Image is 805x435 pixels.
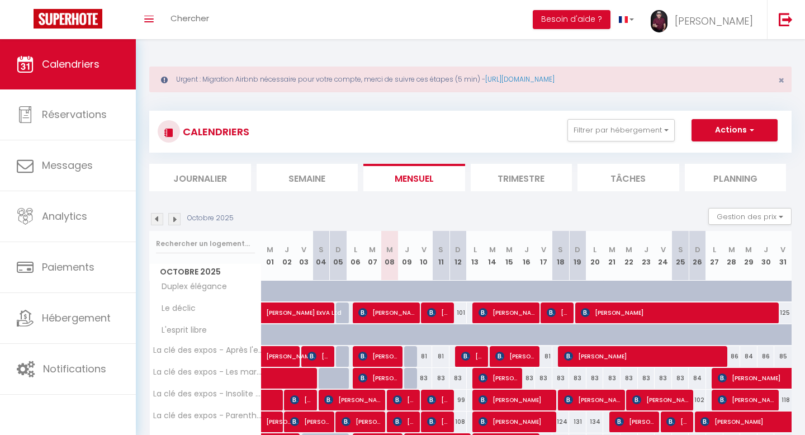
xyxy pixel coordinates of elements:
button: Besoin d'aide ? [533,10,610,29]
th: 29 [740,231,757,281]
abbr: L [354,244,357,255]
span: [PERSON_NAME] [358,302,416,323]
span: [PERSON_NAME] [266,340,318,361]
div: 101 [449,302,467,323]
abbr: D [575,244,580,255]
th: 10 [415,231,433,281]
th: 23 [638,231,655,281]
th: 14 [484,231,501,281]
li: Journalier [149,164,251,191]
th: 15 [501,231,518,281]
a: [PERSON_NAME] [262,412,279,433]
span: [PERSON_NAME] [393,389,416,410]
abbr: J [285,244,289,255]
th: 16 [518,231,535,281]
div: 102 [689,390,706,410]
button: Close [778,75,784,86]
span: L'esprit libre [151,324,210,337]
th: 02 [278,231,296,281]
div: 83 [449,368,467,389]
li: Mensuel [363,164,465,191]
div: 134 [586,412,604,432]
div: 81 [415,346,433,367]
span: La clé des expos - Parenthèse esprit Bistrot [151,412,263,420]
div: 99 [449,390,467,410]
th: 24 [655,231,672,281]
abbr: M [609,244,615,255]
th: 12 [449,231,467,281]
abbr: S [319,244,324,255]
span: [PERSON_NAME] [675,14,753,28]
abbr: V [541,244,546,255]
span: [PERSON_NAME] [581,302,777,323]
th: 30 [757,231,775,281]
span: [PERSON_NAME] [615,411,655,432]
button: Filtrer par hébergement [567,119,675,141]
div: 81 [535,346,552,367]
span: [PERSON_NAME] [393,411,416,432]
span: Hébergement [42,311,111,325]
div: 84 [689,368,706,389]
span: Le déclic [151,302,198,315]
abbr: D [335,244,341,255]
abbr: L [593,244,596,255]
abbr: D [695,244,700,255]
div: 83 [621,368,638,389]
span: [PERSON_NAME] [324,389,382,410]
abbr: V [301,244,306,255]
th: 20 [586,231,604,281]
div: 86 [723,346,741,367]
li: Trimestre [471,164,572,191]
th: 04 [312,231,330,281]
img: logout [779,12,793,26]
div: 83 [638,368,655,389]
div: 83 [552,368,570,389]
span: [PERSON_NAME] [PERSON_NAME] [427,411,450,432]
th: 05 [330,231,347,281]
div: 118 [774,390,792,410]
span: [PERSON_NAME] [564,389,622,410]
th: 01 [262,231,279,281]
span: [PERSON_NAME] [427,302,450,323]
abbr: L [713,244,716,255]
span: [PERSON_NAME] [342,411,382,432]
span: [PERSON_NAME] [564,346,726,367]
span: Analytics [42,209,87,223]
th: 21 [603,231,621,281]
span: [PERSON_NAME] [479,302,536,323]
th: 07 [364,231,381,281]
span: × [778,73,784,87]
abbr: M [489,244,496,255]
th: 11 [432,231,449,281]
abbr: V [422,244,427,255]
button: Actions [692,119,778,141]
span: [PERSON_NAME] [307,346,330,367]
span: Octobre 2025 [150,264,261,280]
div: 86 [757,346,775,367]
p: Octobre 2025 [187,213,234,224]
th: 18 [552,231,570,281]
abbr: S [678,244,683,255]
div: 81 [432,346,449,367]
div: 124 [552,412,570,432]
span: [PERSON_NAME] [495,346,536,367]
span: [PERSON_NAME] [547,302,570,323]
div: 125 [774,302,792,323]
span: Messages [42,158,93,172]
abbr: J [524,244,529,255]
li: Semaine [257,164,358,191]
span: [PERSON_NAME] [666,411,689,432]
span: Paiements [42,260,94,274]
div: Urgent : Migration Airbnb nécessaire pour votre compte, merci de suivre ces étapes (5 min) - [149,67,792,92]
input: Rechercher un logement... [156,234,255,254]
th: 27 [706,231,723,281]
div: 108 [449,412,467,432]
abbr: V [661,244,666,255]
span: [PERSON_NAME] [479,411,553,432]
span: [PERSON_NAME] [266,405,292,427]
th: 06 [347,231,364,281]
div: 83 [655,368,672,389]
th: 22 [621,231,638,281]
div: 85 [774,346,792,367]
span: Chercher [171,12,209,24]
